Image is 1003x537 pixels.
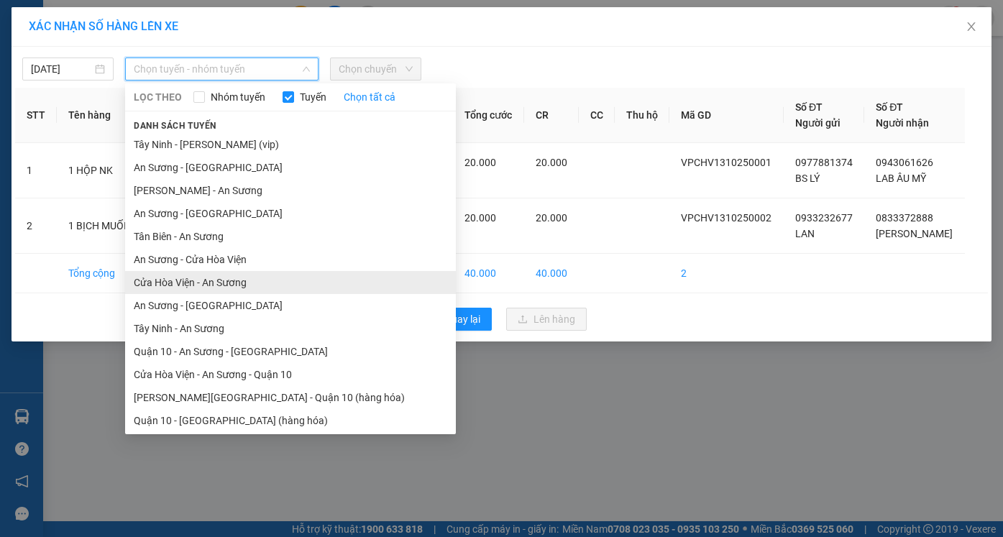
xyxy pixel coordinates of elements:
[134,89,182,105] span: LỌC THEO
[72,91,158,102] span: VPCHV1310250003
[57,198,138,254] td: 1 BỊCH MUỐI
[125,294,456,317] li: An Sương - [GEOGRAPHIC_DATA]
[795,117,841,129] span: Người gửi
[5,9,69,72] img: logo
[15,88,57,143] th: STT
[4,93,158,101] span: [PERSON_NAME]:
[453,254,523,293] td: 40.000
[464,157,496,168] span: 20.000
[444,311,480,327] span: Quay lại
[506,308,587,331] button: uploadLên hàng
[294,89,332,105] span: Tuyến
[681,157,771,168] span: VPCHV1310250001
[125,248,456,271] li: An Sương - Cửa Hòa Viện
[125,386,456,409] li: [PERSON_NAME][GEOGRAPHIC_DATA] - Quận 10 (hàng hóa)
[31,61,92,77] input: 13/10/2025
[876,117,929,129] span: Người nhận
[344,89,395,105] a: Chọn tất cả
[114,43,198,61] span: 01 Võ Văn Truyện, KP.1, Phường 2
[795,157,853,168] span: 0977881374
[125,156,456,179] li: An Sương - [GEOGRAPHIC_DATA]
[524,88,579,143] th: CR
[951,7,991,47] button: Close
[669,88,784,143] th: Mã GD
[57,143,138,198] td: 1 HỘP NK
[4,104,88,113] span: In ngày:
[302,65,311,73] span: down
[669,254,784,293] td: 2
[125,317,456,340] li: Tây Ninh - An Sương
[536,212,567,224] span: 20.000
[114,8,197,20] strong: ĐỒNG PHƯỚC
[536,157,567,168] span: 20.000
[205,89,271,105] span: Nhóm tuyến
[15,143,57,198] td: 1
[15,198,57,254] td: 2
[39,78,176,89] span: -----------------------------------------
[876,173,926,184] span: LAB ÂU MỸ
[57,88,138,143] th: Tên hàng
[125,271,456,294] li: Cửa Hòa Viện - An Sương
[876,212,933,224] span: 0833372888
[125,340,456,363] li: Quận 10 - An Sương - [GEOGRAPHIC_DATA]
[114,23,193,41] span: Bến xe [GEOGRAPHIC_DATA]
[125,133,456,156] li: Tây Ninh - [PERSON_NAME] (vip)
[876,101,903,113] span: Số ĐT
[966,21,977,32] span: close
[876,228,953,239] span: [PERSON_NAME]
[795,101,823,113] span: Số ĐT
[579,88,615,143] th: CC
[125,119,225,132] span: Danh sách tuyến
[795,173,820,184] span: BS LÝ
[795,212,853,224] span: 0933232677
[114,64,176,73] span: Hotline: 19001152
[681,212,771,224] span: VPCHV1310250002
[795,228,815,239] span: LAN
[339,58,413,80] span: Chọn chuyến
[57,254,138,293] td: Tổng cộng
[615,88,669,143] th: Thu hộ
[524,254,579,293] td: 40.000
[125,409,456,432] li: Quận 10 - [GEOGRAPHIC_DATA] (hàng hóa)
[125,202,456,225] li: An Sương - [GEOGRAPHIC_DATA]
[125,179,456,202] li: [PERSON_NAME] - An Sương
[876,157,933,168] span: 0943061626
[464,212,496,224] span: 20.000
[32,104,88,113] span: 07:37:42 [DATE]
[453,88,523,143] th: Tổng cước
[125,225,456,248] li: Tân Biên - An Sương
[134,58,310,80] span: Chọn tuyến - nhóm tuyến
[29,19,178,33] span: XÁC NHẬN SỐ HÀNG LÊN XE
[125,363,456,386] li: Cửa Hòa Viện - An Sương - Quận 10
